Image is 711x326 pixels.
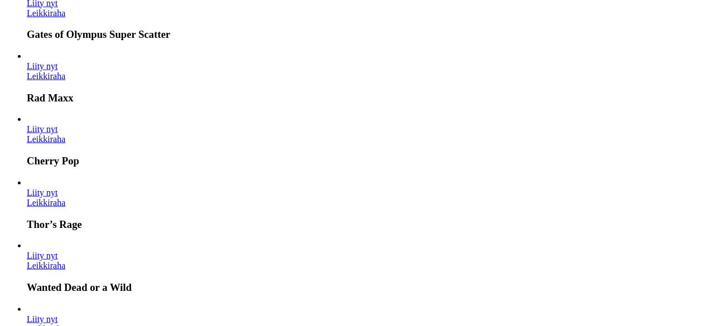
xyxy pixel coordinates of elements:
a: Wanted Dead or a Wild [27,251,58,260]
a: Rad Maxx [27,61,58,71]
a: Cherry Pop [27,134,65,144]
span: Liity nyt [27,188,58,197]
span: Liity nyt [27,61,58,71]
a: Thor’s Rage [27,198,65,207]
a: Rad Maxx [27,71,65,81]
a: Esqueleto Explosivo 2 [27,314,58,324]
a: Thor’s Rage [27,188,58,197]
span: Liity nyt [27,124,58,134]
a: Gates of Olympus Super Scatter [27,8,65,18]
span: Liity nyt [27,314,58,324]
span: Liity nyt [27,251,58,260]
a: Cherry Pop [27,124,58,134]
a: Wanted Dead or a Wild [27,261,65,270]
